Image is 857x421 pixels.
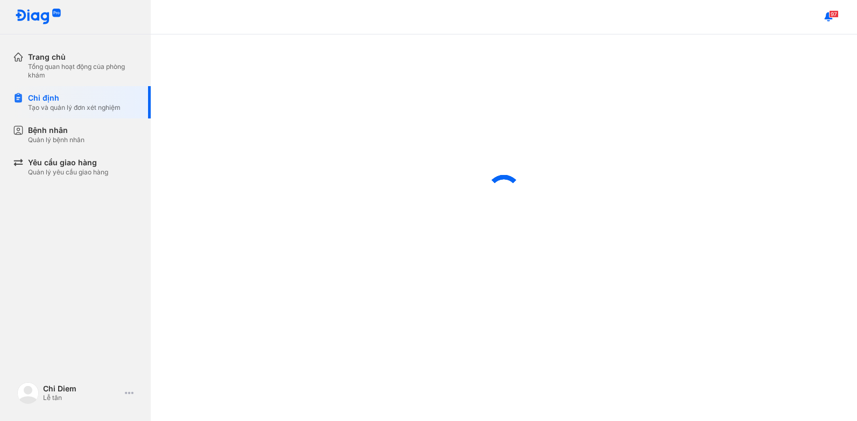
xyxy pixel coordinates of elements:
[28,125,85,136] div: Bệnh nhân
[829,10,839,18] span: 97
[28,62,138,80] div: Tổng quan hoạt động của phòng khám
[43,384,121,394] div: Chi Diem
[28,103,121,112] div: Tạo và quản lý đơn xét nghiệm
[28,93,121,103] div: Chỉ định
[28,157,108,168] div: Yêu cầu giao hàng
[28,136,85,144] div: Quản lý bệnh nhân
[17,382,39,404] img: logo
[28,52,138,62] div: Trang chủ
[15,9,61,25] img: logo
[43,394,121,402] div: Lễ tân
[28,168,108,177] div: Quản lý yêu cầu giao hàng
